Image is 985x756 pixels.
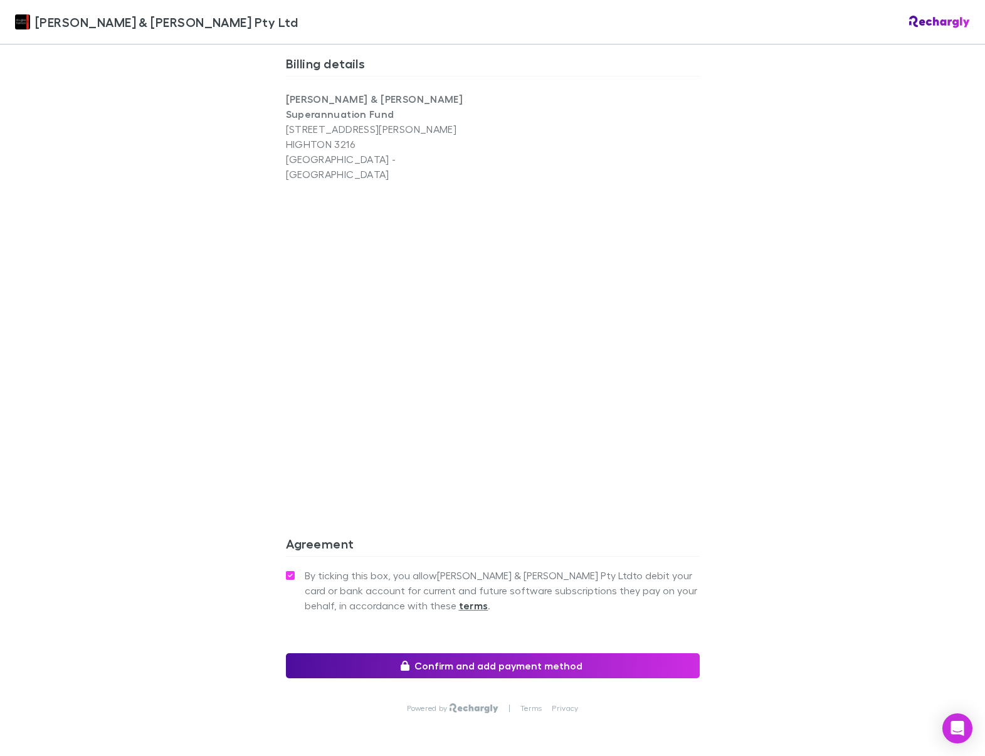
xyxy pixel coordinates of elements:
span: [PERSON_NAME] & [PERSON_NAME] Pty Ltd [35,13,298,31]
a: Privacy [552,703,578,713]
p: Powered by [407,703,450,713]
iframe: Secure address input frame [283,189,702,478]
p: [PERSON_NAME] & [PERSON_NAME] Superannuation Fund [286,92,493,122]
p: [STREET_ADDRESS][PERSON_NAME] [286,122,493,137]
span: By ticking this box, you allow [PERSON_NAME] & [PERSON_NAME] Pty Ltd to debit your card or bank a... [305,568,700,613]
img: Rechargly Logo [909,16,970,28]
button: Confirm and add payment method [286,653,700,678]
h3: Billing details [286,56,700,76]
img: Rechargly Logo [450,703,498,713]
a: Terms [520,703,542,713]
p: [GEOGRAPHIC_DATA] - [GEOGRAPHIC_DATA] [286,152,493,182]
p: | [508,703,510,713]
strong: terms [459,599,488,612]
h3: Agreement [286,536,700,556]
p: HIGHTON 3216 [286,137,493,152]
div: Open Intercom Messenger [942,713,972,743]
img: Douglas & Harrison Pty Ltd's Logo [15,14,30,29]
